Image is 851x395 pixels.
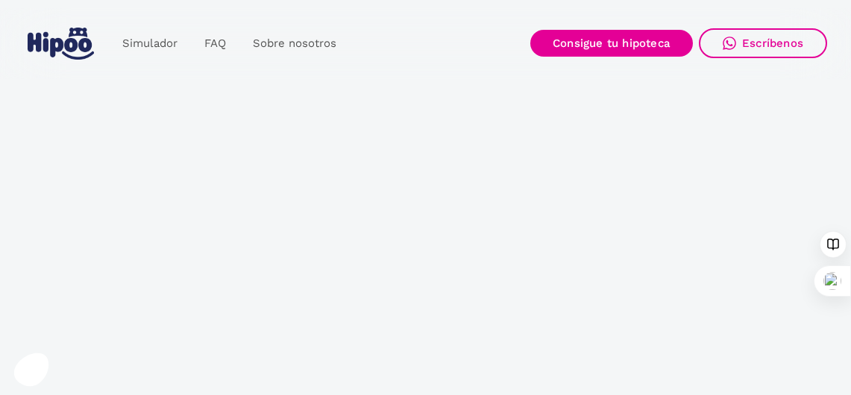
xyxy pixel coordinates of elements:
[530,30,693,57] a: Consigue tu hipoteca
[191,29,239,58] a: FAQ
[109,29,191,58] a: Simulador
[239,29,350,58] a: Sobre nosotros
[24,22,97,66] a: home
[742,37,803,50] div: Escríbenos
[699,28,827,58] a: Escríbenos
